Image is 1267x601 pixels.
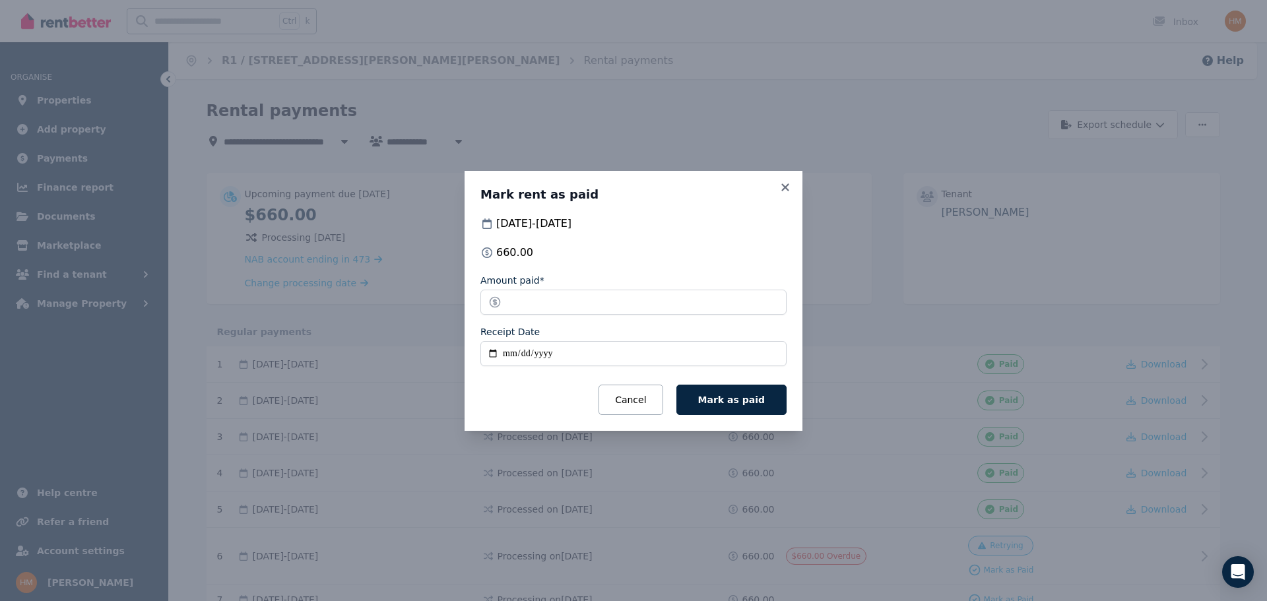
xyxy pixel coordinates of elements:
[698,395,765,405] span: Mark as paid
[676,385,787,415] button: Mark as paid
[480,187,787,203] h3: Mark rent as paid
[480,274,544,287] label: Amount paid*
[496,216,571,232] span: [DATE] - [DATE]
[480,325,540,338] label: Receipt Date
[496,245,533,261] span: 660.00
[1222,556,1254,588] div: Open Intercom Messenger
[599,385,663,415] button: Cancel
